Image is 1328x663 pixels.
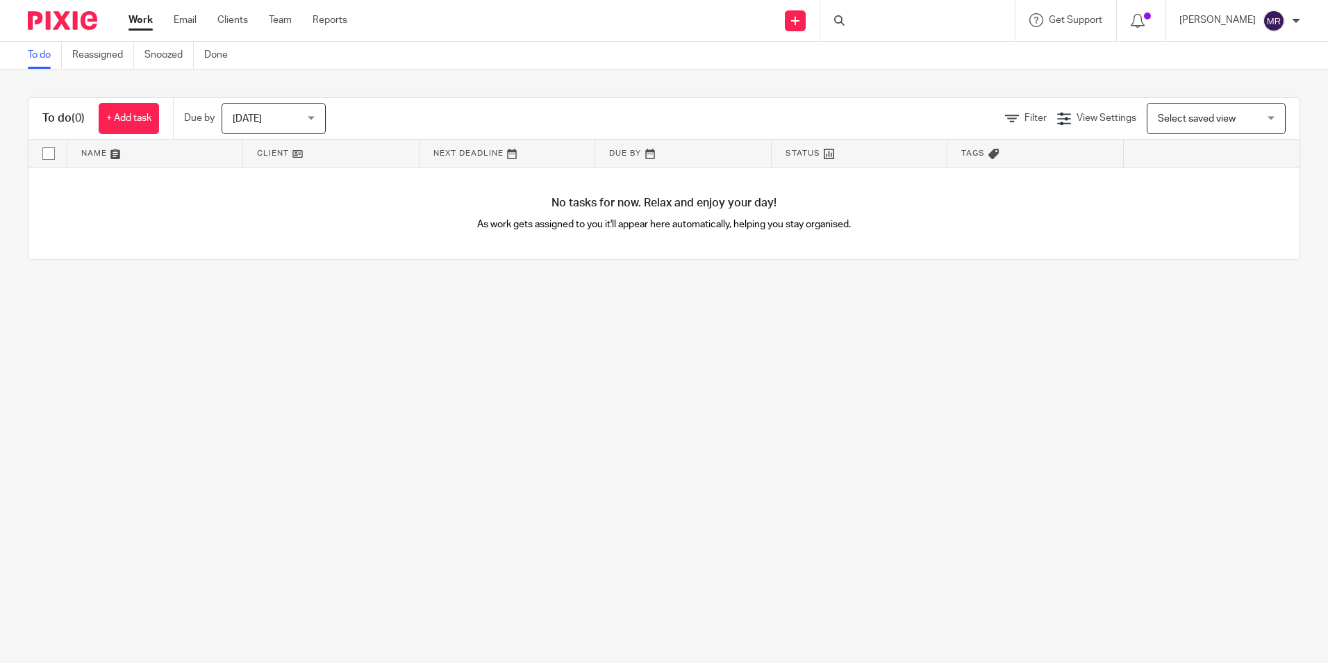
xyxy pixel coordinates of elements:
[28,11,97,30] img: Pixie
[184,111,215,125] p: Due by
[1263,10,1285,32] img: svg%3E
[28,42,62,69] a: To do
[347,218,982,231] p: As work gets assigned to you it'll appear here automatically, helping you stay organised.
[233,114,262,124] span: [DATE]
[961,149,985,157] span: Tags
[42,111,85,126] h1: To do
[1049,15,1102,25] span: Get Support
[313,13,347,27] a: Reports
[72,42,134,69] a: Reassigned
[1024,113,1047,123] span: Filter
[28,196,1300,211] h4: No tasks for now. Relax and enjoy your day!
[128,13,153,27] a: Work
[1077,113,1136,123] span: View Settings
[72,113,85,124] span: (0)
[217,13,248,27] a: Clients
[99,103,159,134] a: + Add task
[204,42,238,69] a: Done
[1179,13,1256,27] p: [PERSON_NAME]
[144,42,194,69] a: Snoozed
[1158,114,1236,124] span: Select saved view
[174,13,197,27] a: Email
[269,13,292,27] a: Team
